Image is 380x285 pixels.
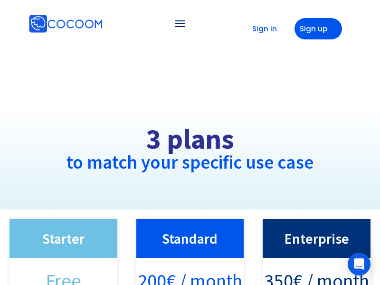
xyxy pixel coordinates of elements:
a: Sign up [294,18,342,39]
button: Toggle navigation [174,18,186,39]
h3: Starter [19,228,108,248]
h3: Enterprise [272,228,361,248]
h3: Standard [146,228,235,248]
div: Open Intercom Messenger [348,253,370,275]
img: Cocoom [28,14,103,33]
a: Sign in [237,18,285,39]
